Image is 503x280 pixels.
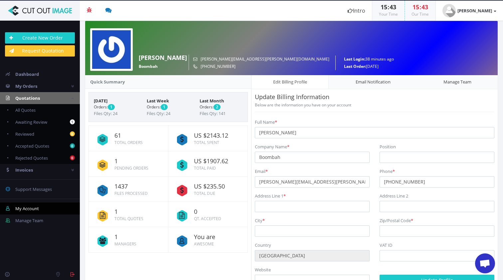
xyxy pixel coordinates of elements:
[194,241,214,247] small: Awesome
[193,56,329,63] small: [PERSON_NAME][EMAIL_ADDRESS][PERSON_NAME][DOMAIN_NAME]
[15,119,47,125] span: Awaiting Review
[344,64,366,69] strong: Last Order:
[147,97,190,104] span: Last Week
[329,75,417,89] a: Email Notification
[139,63,158,70] span: Boombah
[255,168,268,175] label: Email
[380,176,494,188] input: Phone
[5,6,75,16] img: Cut Out Image
[442,4,456,17] img: timthumb.php
[15,186,52,192] span: Support Messages
[5,32,75,44] a: Create New Order
[341,1,372,21] a: Intro
[200,97,243,104] span: Last Month
[114,158,163,165] span: 1
[147,110,170,116] span: Files Qty: 24
[436,1,503,21] a: [PERSON_NAME]
[214,104,221,110] span: 2
[15,95,40,101] span: Quotations
[475,253,495,273] div: Open chat
[194,140,219,145] small: Total Spent
[15,167,33,173] span: Invoices
[114,241,136,247] small: Managers
[379,11,398,17] small: Your Time
[419,3,421,11] span: :
[380,242,392,248] label: VAT ID
[255,119,277,125] label: Full Name
[94,227,163,252] a: 1 Managers
[457,8,492,14] strong: [PERSON_NAME]
[387,3,390,11] span: :
[108,104,115,110] span: 1
[173,126,243,151] a: US $2143.12 Total Spent
[70,155,75,160] b: 0
[173,202,243,227] a: 0 QT. Accepted
[390,3,396,11] span: 43
[114,183,163,190] span: 1437
[139,54,187,62] strong: [PERSON_NAME]
[255,193,286,199] label: Address Line 1
[255,217,265,224] label: City
[114,234,163,240] span: 1
[344,56,365,62] strong: Last Login:
[421,3,428,11] span: 43
[417,75,498,89] a: Manage Team
[15,155,48,161] span: Rejected Quotes
[255,242,271,248] label: Country
[413,3,419,11] span: 15
[94,151,163,176] a: 1 Pending Orders
[380,217,413,224] label: Zip/Postal Code
[94,177,163,202] a: 1437 Files Processed
[15,206,39,211] span: My Account
[194,234,243,240] span: You are
[70,143,75,148] b: 0
[255,143,289,150] label: Company Name
[161,104,168,110] span: 1
[94,126,163,151] a: 61 Total Orders
[380,193,408,199] label: Address Line 2
[114,191,148,196] small: Files Processed
[70,131,75,136] b: 0
[380,168,395,175] label: Phone
[15,71,39,77] span: Dashboard
[380,143,396,150] label: Position
[251,75,329,89] a: Edit Billing Profile
[255,102,351,108] small: Below are the information you have on your account
[90,79,125,85] strong: Quick Summary
[15,107,36,113] span: All Quotes
[194,165,216,171] small: Total Paid
[15,83,37,89] span: My Orders
[412,11,429,17] small: Our Time
[341,63,394,70] small: [DATE]
[15,131,34,137] span: Reviewed
[114,216,143,221] small: Total Quotes
[193,63,329,70] small: [PHONE_NUMBER]
[194,191,215,196] small: Total Due
[147,104,190,110] small: Orders:
[114,140,143,145] small: Total Orders
[255,92,494,102] p: Update Billing Information
[173,177,243,202] a: US $235.50 Total Due
[94,97,137,104] span: [DATE]
[94,104,137,110] small: Orders:
[341,56,394,63] small: 38 minutes ago
[194,216,221,221] small: QT. Accepted
[15,143,49,149] span: Accepted Quotes
[94,202,163,227] a: 1 Total Quotes
[173,151,243,176] a: US $1907.62 Total Paid
[200,110,226,116] span: Files Qty: 141
[5,45,75,57] a: Request Quotation
[114,165,148,171] small: Pending Orders
[114,132,163,139] span: 61
[70,119,75,124] b: 1
[381,3,387,11] span: 15
[194,209,243,215] span: 0
[114,209,163,215] span: 1
[200,104,243,110] small: Orders:
[173,227,243,252] a: You are Awesome
[194,183,243,190] span: US $235.50
[194,158,243,165] span: US $1907.62
[15,217,43,223] span: Manage Team
[94,110,117,116] span: Files Qty: 24
[255,266,271,273] label: Website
